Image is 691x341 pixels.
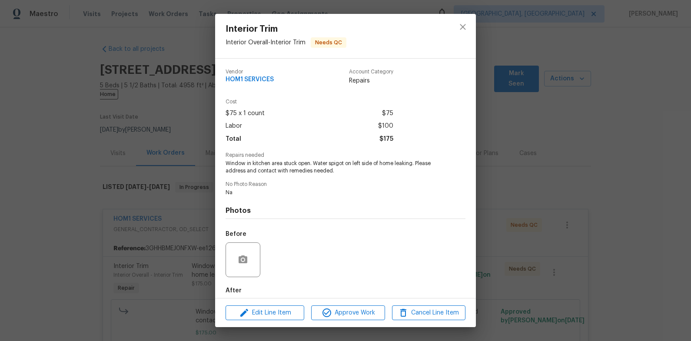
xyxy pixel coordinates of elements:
h4: Photos [226,206,465,215]
span: Interior Overall - Interior Trim [226,40,306,46]
span: Total [226,133,241,146]
span: Cost [226,99,393,105]
span: No Photo Reason [226,182,465,187]
span: Labor [226,120,242,132]
button: close [452,17,473,37]
button: Edit Line Item [226,305,304,321]
button: Cancel Line Item [392,305,465,321]
h5: Before [226,231,246,237]
span: $75 x 1 count [226,107,265,120]
span: $100 [378,120,393,132]
span: $175 [379,133,393,146]
h5: After [226,288,242,294]
span: Account Category [349,69,393,75]
span: Cancel Line Item [395,308,463,318]
span: Needs QC [312,38,345,47]
span: Repairs [349,76,393,85]
span: Interior Trim [226,24,346,34]
span: Window in kitchen area stuck open. Water spigot on left side of home leaking. Please address and ... [226,160,442,175]
button: Approve Work [311,305,385,321]
span: $75 [382,107,393,120]
span: Edit Line Item [228,308,302,318]
span: Na [226,189,442,196]
span: Repairs needed [226,152,465,158]
span: HOM1 SERVICES [226,76,274,83]
span: Approve Work [314,308,382,318]
span: Vendor [226,69,274,75]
